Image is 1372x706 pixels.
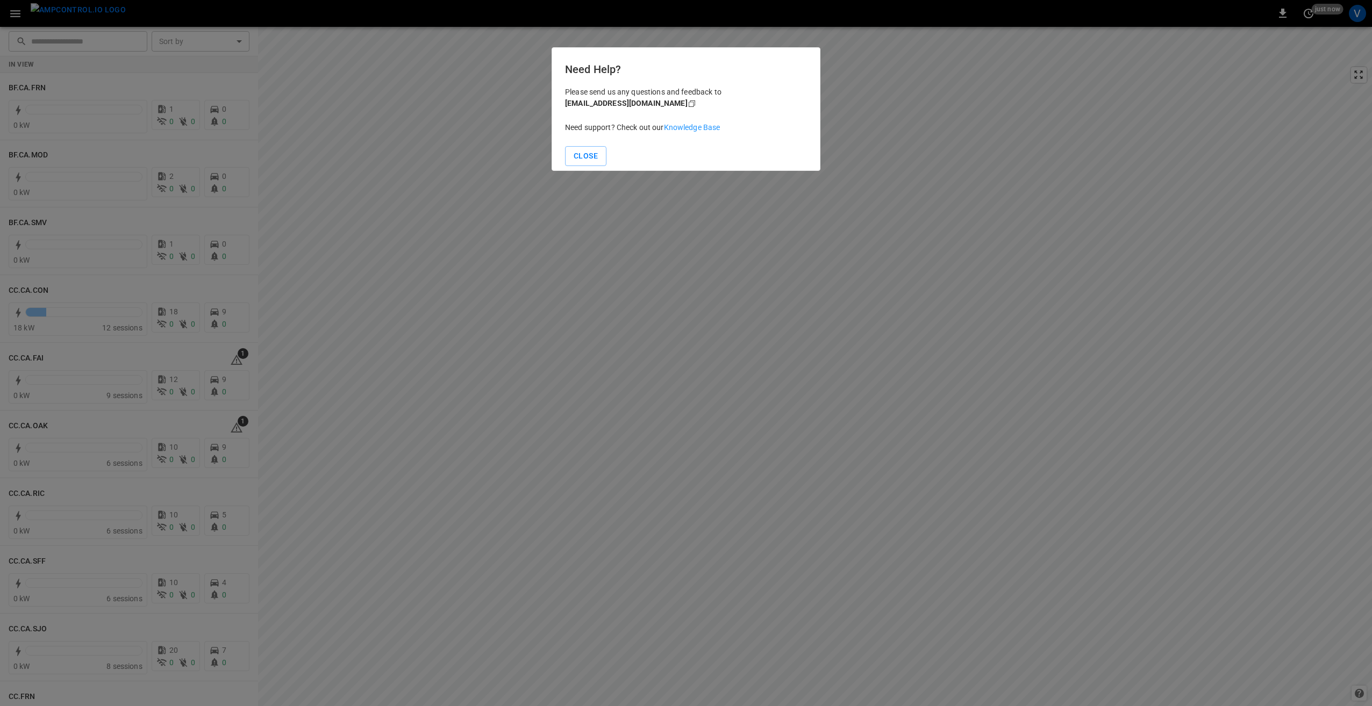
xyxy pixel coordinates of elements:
button: Close [565,146,606,166]
p: Please send us any questions and feedback to [565,87,807,109]
div: [EMAIL_ADDRESS][DOMAIN_NAME] [565,98,688,109]
div: copy [687,98,698,110]
h6: Need Help? [565,61,807,78]
p: Need support? Check out our [565,122,807,133]
a: Knowledge Base [664,123,720,132]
